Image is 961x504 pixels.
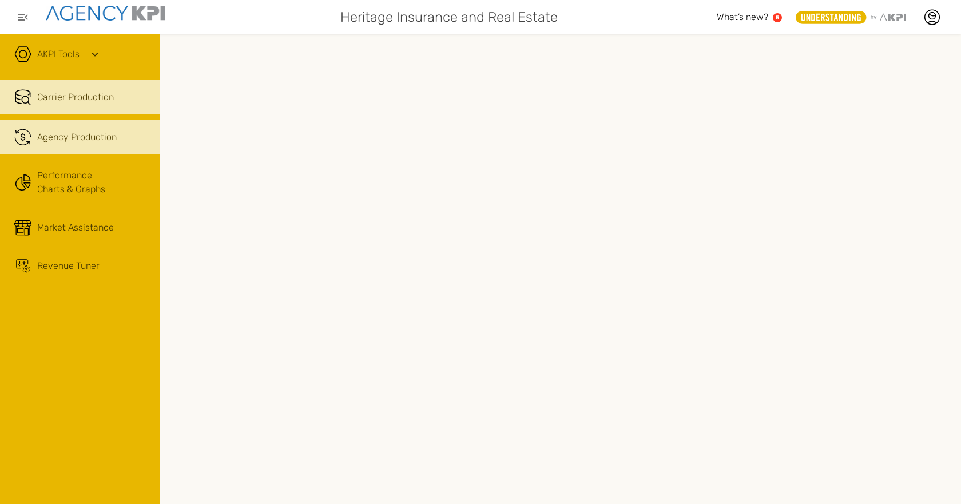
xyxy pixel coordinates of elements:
span: What’s new? [717,11,768,22]
span: Carrier Production [37,90,114,104]
span: Heritage Insurance and Real Estate [340,7,558,27]
a: 5 [773,13,782,22]
a: AKPI Tools [37,47,80,61]
img: agencykpi-logo-550x69-2d9e3fa8.png [46,6,165,21]
span: Revenue Tuner [37,259,100,273]
span: Agency Production [37,130,117,144]
text: 5 [776,14,779,21]
span: Market Assistance [37,221,114,235]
